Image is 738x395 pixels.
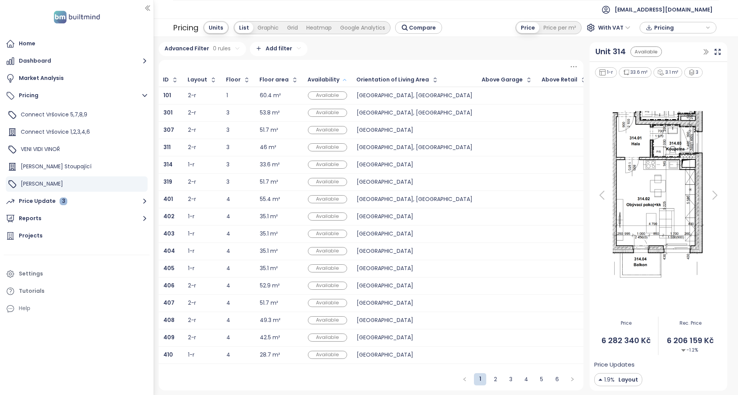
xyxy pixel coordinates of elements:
[188,77,207,82] div: Layout
[226,162,250,167] div: 3
[163,214,175,219] a: 402
[163,231,175,236] a: 403
[308,264,347,272] div: Available
[4,211,150,226] button: Reports
[6,124,148,140] div: Connect Vršovice 1,2,3,4,6
[260,352,280,357] div: 28.7 m²
[188,231,194,236] div: 1-r
[598,22,630,33] span: With VAT
[658,335,722,347] span: 6 206 159 Kč
[226,300,250,305] div: 4
[4,36,150,51] a: Home
[226,318,250,323] div: 4
[163,195,173,203] b: 401
[357,128,472,133] div: [GEOGRAPHIC_DATA]
[4,301,150,316] div: Help
[163,334,175,341] b: 409
[307,77,339,82] div: Availability
[226,128,250,133] div: 3
[163,161,173,168] b: 314
[604,375,615,384] span: 1.9%
[60,197,67,205] div: 3
[308,212,347,221] div: Available
[19,231,43,241] div: Projects
[459,373,471,385] li: Previous Page
[21,111,87,118] span: Connect Vršovice 5,7,8,9
[336,22,389,33] div: Google Analytics
[188,179,196,184] div: 2-r
[505,373,517,385] li: 3
[226,77,241,82] div: Floor
[357,231,472,236] div: [GEOGRAPHIC_DATA]
[489,373,502,385] li: 2
[188,318,196,323] div: 2-r
[163,91,171,99] b: 101
[163,77,169,82] div: ID
[4,284,150,299] a: Tutorials
[595,67,617,78] div: 1-r
[259,77,289,82] div: Floor area
[226,93,250,98] div: 1
[630,46,662,57] div: Available
[653,67,682,78] div: 3.1 m²
[226,283,250,288] div: 4
[356,77,429,82] div: Orientation of Living Area
[163,299,175,307] b: 407
[542,77,577,82] div: Above Retail
[551,373,563,385] li: 6
[188,128,196,133] div: 2-r
[535,373,548,385] li: 5
[163,264,175,272] b: 405
[226,179,250,184] div: 3
[159,42,246,56] div: Advanced Filter
[462,377,467,382] span: left
[308,334,347,342] div: Available
[163,212,175,220] b: 402
[283,22,302,33] div: Grid
[308,143,347,151] div: Available
[226,145,250,150] div: 3
[188,300,196,305] div: 2-r
[188,110,196,115] div: 2-r
[357,179,472,184] div: [GEOGRAPHIC_DATA]
[395,22,442,34] button: Compare
[253,22,283,33] div: Graphic
[260,249,278,254] div: 35.1 m²
[226,197,250,202] div: 4
[619,67,652,78] div: 33.6 m²
[188,352,194,357] div: 1-r
[260,162,280,167] div: 33.6 m²
[6,176,148,192] div: [PERSON_NAME]
[474,373,486,385] a: 1
[308,178,347,186] div: Available
[19,269,43,279] div: Settings
[308,195,347,203] div: Available
[474,373,486,385] li: 1
[188,93,196,98] div: 2-r
[188,266,194,271] div: 1-r
[357,162,472,167] div: [GEOGRAPHIC_DATA]
[21,145,60,153] span: VENI VIDI VINOŘ
[308,91,347,100] div: Available
[226,110,250,115] div: 3
[260,214,278,219] div: 35.1 m²
[226,266,250,271] div: 4
[617,375,638,384] span: Layout
[226,214,250,219] div: 4
[654,22,704,33] span: Pricing
[260,266,278,271] div: 35.1 m²
[598,375,602,384] img: Decrease
[357,214,472,219] div: [GEOGRAPHIC_DATA]
[163,283,175,288] a: 406
[163,282,175,289] b: 406
[163,128,174,133] a: 307
[163,126,174,134] b: 307
[4,71,150,86] a: Market Analysis
[163,318,175,323] a: 408
[594,320,658,327] span: Price
[260,283,280,288] div: 52.9 m²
